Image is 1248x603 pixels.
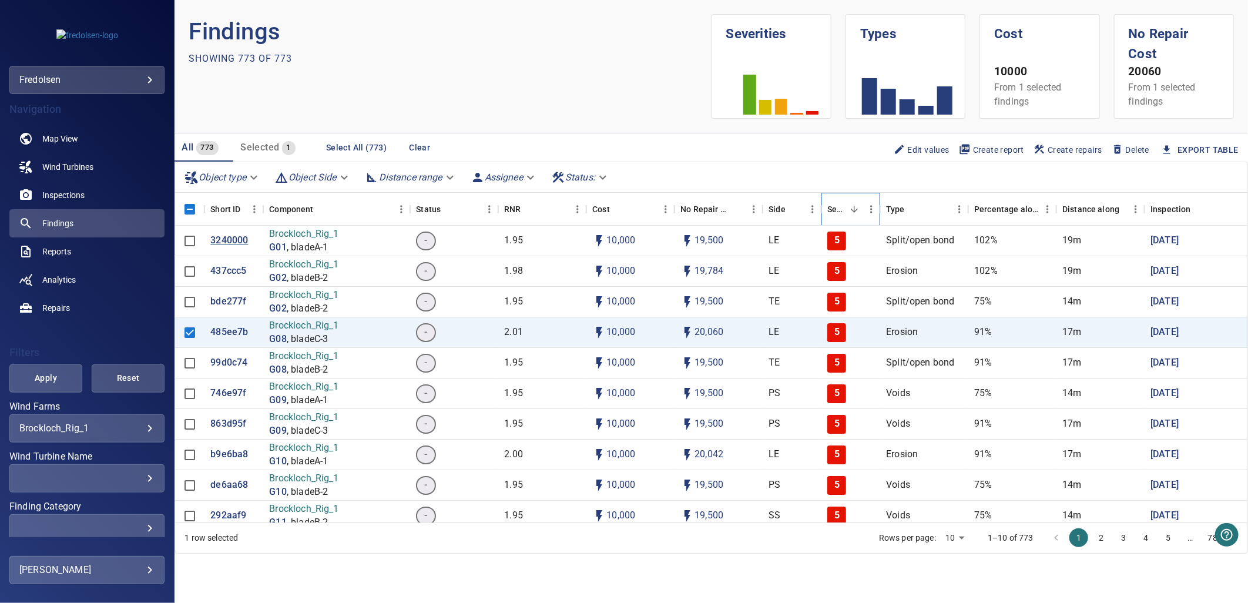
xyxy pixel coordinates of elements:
[1107,140,1154,160] button: Delete
[56,29,118,41] img: fredolsen-logo
[834,417,840,431] p: 5
[886,356,954,370] p: Split/open bond
[106,371,150,386] span: Reset
[521,201,538,217] button: Sort
[886,448,918,461] p: Erosion
[1150,326,1179,339] p: [DATE]
[974,356,992,370] p: 91%
[695,234,723,247] p: 19,500
[769,326,779,339] p: LE
[763,193,821,226] div: Side
[379,172,442,183] em: Distance range
[210,448,248,461] p: b9e6ba8
[9,452,165,461] label: Wind Turbine Name
[504,417,523,431] p: 1.95
[1150,295,1179,309] a: [DATE]
[416,193,441,226] div: Status
[9,347,165,359] h4: Filters
[1129,82,1196,107] span: From 1 selected findings
[606,478,635,492] p: 10,000
[269,424,286,438] a: G09
[680,417,695,431] svg: Auto impact
[974,193,1039,226] div: Percentage along
[314,201,330,217] button: Sort
[9,237,165,266] a: reports noActive
[1150,234,1179,247] p: [DATE]
[834,295,840,309] p: 5
[1062,234,1081,247] p: 19m
[1062,264,1081,278] p: 19m
[1069,528,1088,547] button: page 1
[592,193,610,226] div: The base labour and equipment costs to repair the finding. Does not include the loss of productio...
[880,193,968,226] div: Type
[994,63,1085,81] p: 10000
[606,264,635,278] p: 10,000
[889,140,954,160] button: Edit values
[834,264,840,278] p: 5
[1129,15,1219,63] h1: No Repair Cost
[19,71,155,89] div: fredolsen
[974,234,998,247] p: 102%
[417,234,434,247] span: -
[1177,143,1239,158] a: Export Table
[974,448,992,461] p: 91%
[504,264,523,278] p: 1.98
[485,172,523,183] em: Assignee
[606,387,635,400] p: 10,000
[9,266,165,294] a: analytics noActive
[210,509,246,522] a: 292aaf9
[9,294,165,322] a: repairs noActive
[498,193,586,226] div: RNR
[954,140,1029,160] button: Create report
[210,295,246,309] p: bde277f
[210,264,246,278] p: 437ccc5
[863,200,880,218] button: Menu
[269,272,286,285] p: G02
[269,363,286,377] a: G08
[680,193,729,226] div: Projected additional costs incurred by waiting 1 year to repair. This is a function of possible i...
[287,394,328,407] p: , bladeA-1
[657,200,675,218] button: Menu
[974,326,992,339] p: 91%
[210,478,248,492] a: de6aa68
[886,234,954,247] p: Split/open bond
[1150,448,1179,461] a: [DATE]
[210,417,246,431] p: 863d95f
[1136,528,1155,547] button: Go to page 4
[287,241,328,254] p: , bladeA-1
[504,387,523,400] p: 1.95
[886,387,910,400] p: Voids
[504,193,521,226] div: Repair Now Ratio: The ratio of the additional incurred cost of repair in 1 year and the cost of r...
[1062,387,1081,400] p: 14m
[695,478,723,492] p: 19,500
[994,82,1061,107] span: From 1 selected findings
[834,448,840,461] p: 5
[606,356,635,370] p: 10,000
[769,387,780,400] p: PS
[695,387,723,400] p: 19,500
[504,234,523,247] p: 1.95
[204,193,263,226] div: Short ID
[1112,143,1149,156] span: Delete
[210,326,248,339] a: 485ee7b
[745,200,763,218] button: Menu
[1150,356,1179,370] a: [DATE]
[42,246,71,257] span: Reports
[846,201,863,217] button: Sort
[287,516,328,530] p: , bladeB-2
[1062,193,1119,226] div: Distance along
[592,264,606,279] svg: Auto cost
[1062,478,1081,492] p: 14m
[182,142,193,153] span: All
[886,478,910,492] p: Voids
[401,137,438,159] button: Clear
[592,509,606,523] svg: Auto cost
[269,455,286,468] p: G10
[1062,448,1081,461] p: 17m
[210,387,246,400] p: 746e97f
[592,387,606,401] svg: Auto cost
